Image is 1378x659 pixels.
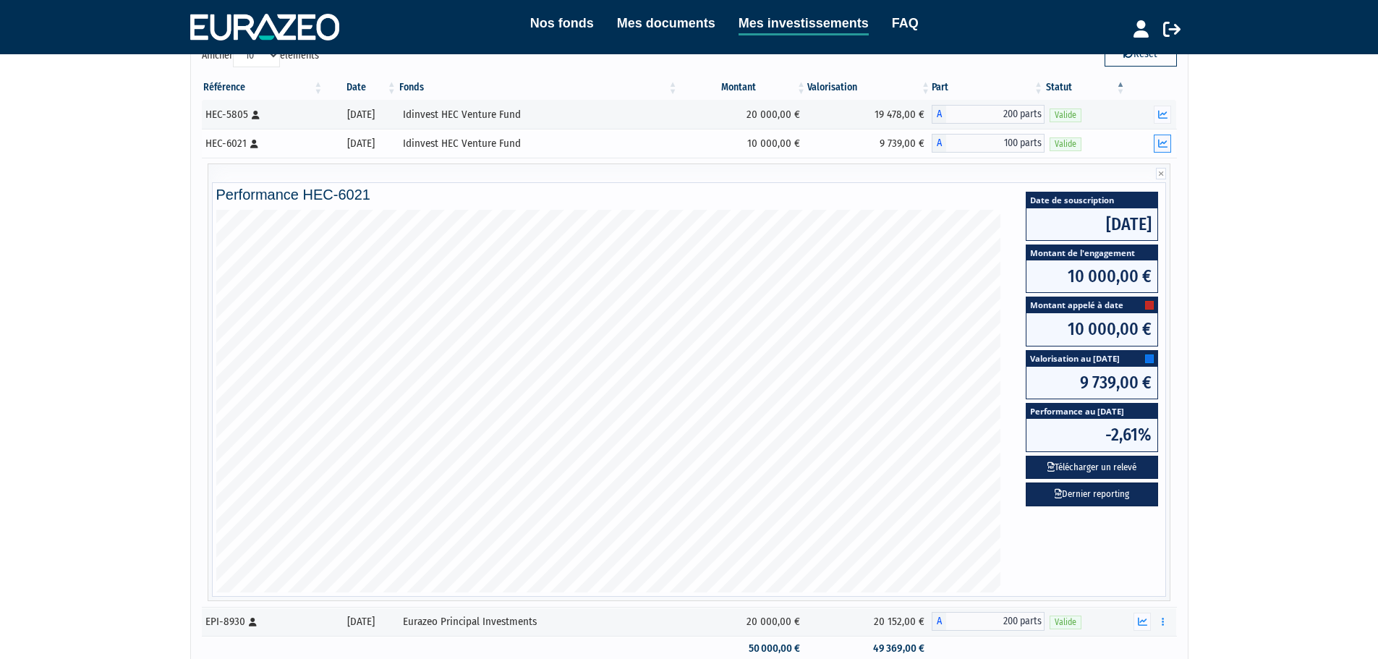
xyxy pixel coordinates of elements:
span: 10 000,00 € [1026,313,1157,345]
span: A [932,105,946,124]
th: Référence : activer pour trier la colonne par ordre croissant [202,75,325,100]
h4: Performance HEC-6021 [216,187,1162,203]
span: A [932,612,946,631]
span: 9 739,00 € [1026,367,1157,399]
span: -2,61% [1026,419,1157,451]
th: Fonds: activer pour trier la colonne par ordre croissant [398,75,679,100]
div: A - Idinvest HEC Venture Fund [932,134,1045,153]
label: Afficher éléments [202,43,319,67]
td: 19 478,00 € [807,100,932,129]
span: A [932,134,946,153]
div: [DATE] [329,614,393,629]
a: Nos fonds [530,13,594,33]
span: Montant appelé à date [1026,297,1157,313]
div: HEC-5805 [205,107,320,122]
a: Mes investissements [739,13,869,35]
td: 20 000,00 € [679,100,807,129]
th: Statut : activer pour trier la colonne par ordre d&eacute;croissant [1045,75,1126,100]
div: Idinvest HEC Venture Fund [403,107,674,122]
i: [Français] Personne physique [249,618,257,626]
button: Télécharger un relevé [1026,456,1158,480]
span: Valide [1050,137,1081,151]
span: Valorisation au [DATE] [1026,351,1157,367]
th: Date: activer pour trier la colonne par ordre croissant [324,75,398,100]
i: [Français] Personne physique [250,140,258,148]
a: Mes documents [617,13,715,33]
span: 10 000,00 € [1026,260,1157,292]
th: Part: activer pour trier la colonne par ordre croissant [932,75,1045,100]
span: Montant de l'engagement [1026,245,1157,260]
button: Reset [1105,43,1177,66]
span: 200 parts [946,105,1045,124]
div: [DATE] [329,136,393,151]
div: [DATE] [329,107,393,122]
div: EPI-8930 [205,614,320,629]
td: 20 152,00 € [807,607,932,636]
span: Valide [1050,616,1081,629]
span: Date de souscription [1026,192,1157,208]
div: Idinvest HEC Venture Fund [403,136,674,151]
span: Performance au [DATE] [1026,404,1157,419]
td: 9 739,00 € [807,129,932,158]
span: Valide [1050,109,1081,122]
img: 1732889491-logotype_eurazeo_blanc_rvb.png [190,14,339,40]
a: FAQ [892,13,919,33]
span: 100 parts [946,134,1045,153]
td: 20 000,00 € [679,607,807,636]
span: 200 parts [946,612,1045,631]
div: Eurazeo Principal Investments [403,614,674,629]
select: Afficheréléments [233,43,280,67]
th: Montant: activer pour trier la colonne par ordre croissant [679,75,807,100]
div: A - Eurazeo Principal Investments [932,612,1045,631]
th: Valorisation: activer pour trier la colonne par ordre croissant [807,75,932,100]
div: A - Idinvest HEC Venture Fund [932,105,1045,124]
span: [DATE] [1026,208,1157,240]
i: [Français] Personne physique [252,111,260,119]
div: HEC-6021 [205,136,320,151]
td: 10 000,00 € [679,129,807,158]
a: Dernier reporting [1026,482,1158,506]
